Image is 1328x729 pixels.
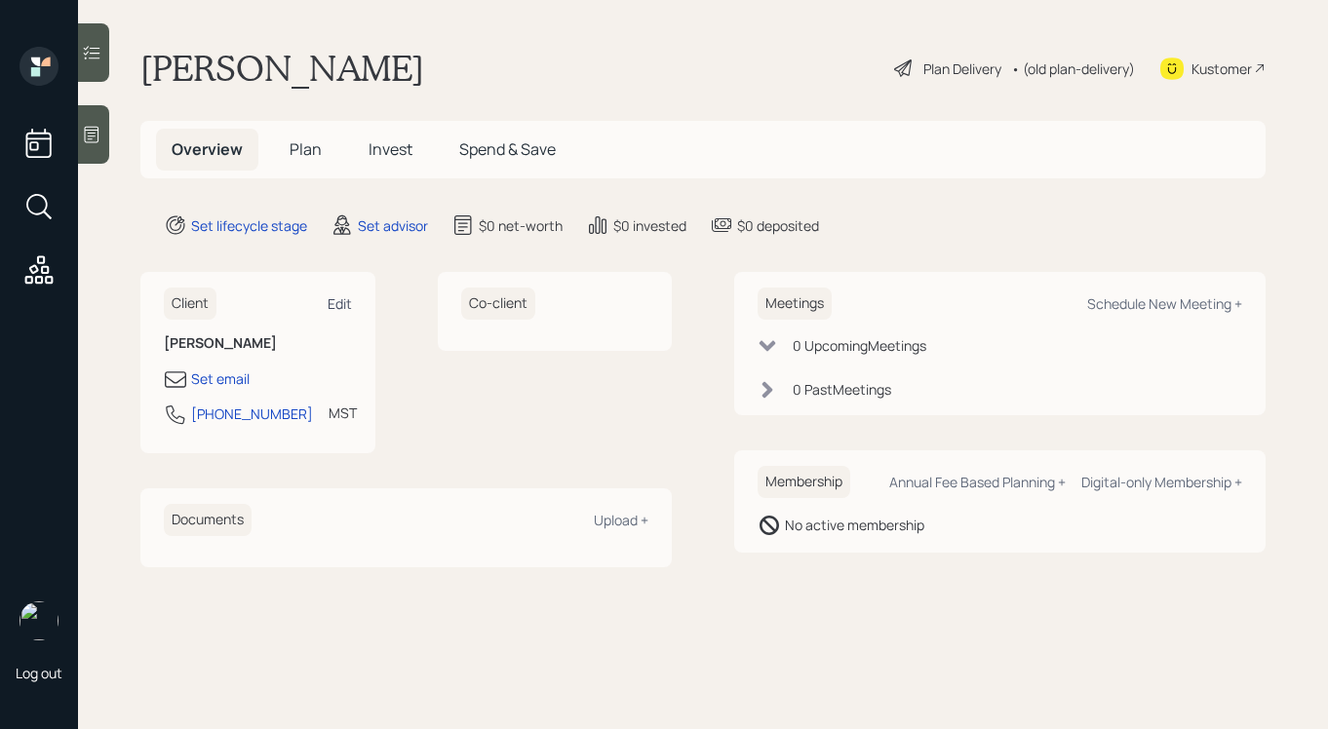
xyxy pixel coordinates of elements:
span: Invest [369,138,412,160]
div: 0 Past Meeting s [793,379,891,400]
div: Set email [191,368,250,389]
div: Annual Fee Based Planning + [889,473,1066,491]
img: retirable_logo.png [20,601,59,640]
div: Schedule New Meeting + [1087,294,1242,313]
h6: Meetings [758,288,832,320]
div: Digital-only Membership + [1081,473,1242,491]
div: Set advisor [358,215,428,236]
h6: Documents [164,504,252,536]
div: MST [329,403,357,423]
span: Overview [172,138,243,160]
h6: Client [164,288,216,320]
div: Kustomer [1191,58,1252,79]
span: Plan [290,138,322,160]
div: $0 invested [613,215,686,236]
div: $0 deposited [737,215,819,236]
h6: [PERSON_NAME] [164,335,352,352]
h1: [PERSON_NAME] [140,47,424,90]
div: Upload + [594,511,648,529]
h6: Co-client [461,288,535,320]
div: Edit [328,294,352,313]
h6: Membership [758,466,850,498]
div: 0 Upcoming Meeting s [793,335,926,356]
div: • (old plan-delivery) [1011,58,1135,79]
div: $0 net-worth [479,215,563,236]
div: No active membership [785,515,924,535]
span: Spend & Save [459,138,556,160]
div: Log out [16,664,62,682]
div: [PHONE_NUMBER] [191,403,313,424]
div: Plan Delivery [923,58,1001,79]
div: Set lifecycle stage [191,215,307,236]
